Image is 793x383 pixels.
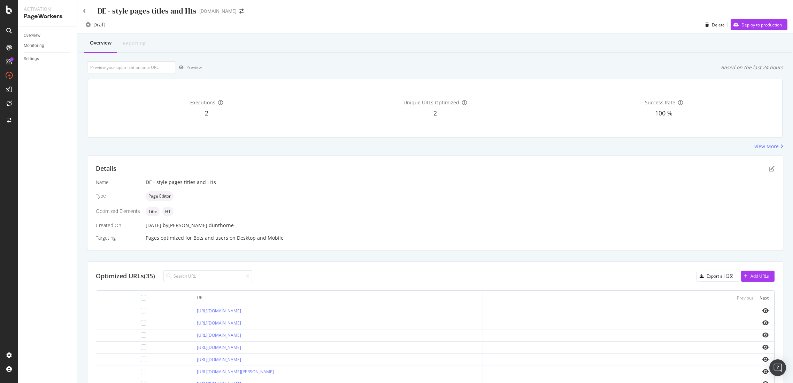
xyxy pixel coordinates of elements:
span: 100 % [655,109,672,117]
i: eye [762,308,769,313]
div: DE - style pages titles and H1s [98,6,197,16]
a: View More [754,143,783,150]
button: Delete [702,19,725,30]
a: [URL][DOMAIN_NAME] [197,357,241,362]
button: Add URLs [741,271,775,282]
button: Previous [737,294,754,302]
input: Preview your optimization on a URL [87,61,176,73]
div: pen-to-square [769,166,775,171]
input: Search URL [163,270,252,282]
div: PageWorkers [24,13,71,21]
div: Add URLs [750,273,769,279]
div: Deploy to production [741,22,782,28]
div: neutral label [162,207,174,216]
span: Executions [190,99,215,106]
a: [URL][DOMAIN_NAME][PERSON_NAME] [197,369,274,375]
i: eye [762,344,769,350]
span: Success Rate [645,99,675,106]
div: Optimized Elements [96,208,140,215]
div: Settings [24,55,39,63]
button: Next [760,294,769,302]
a: Settings [24,55,72,63]
div: Overview [90,39,111,46]
span: Title [148,209,157,214]
i: eye [762,369,769,374]
div: DE - style pages titles and H1s [146,179,775,186]
a: [URL][DOMAIN_NAME] [197,344,241,350]
div: [DATE] [146,222,775,229]
div: [DOMAIN_NAME] [199,8,237,15]
a: Click to go back [83,9,86,14]
div: neutral label [146,191,174,201]
div: neutral label [146,207,160,216]
div: Bots and users [193,234,228,241]
a: Monitoring [24,42,72,49]
div: Previous [737,295,754,301]
div: Export all (35) [707,273,733,279]
span: 2 [433,109,437,117]
div: Overview [24,32,40,39]
div: arrow-right-arrow-left [239,9,244,14]
button: Deploy to production [731,19,787,30]
a: Overview [24,32,72,39]
button: Preview [176,62,202,73]
span: Unique URLs Optimized [403,99,459,106]
span: H1 [165,209,171,214]
div: Created On [96,222,140,229]
i: eye [762,357,769,362]
div: Next [760,295,769,301]
div: Draft [93,21,105,28]
div: Preview [186,64,202,70]
div: URL [197,295,205,301]
div: Name [96,179,140,186]
div: View More [754,143,779,150]
i: eye [762,320,769,326]
div: Details [96,164,116,173]
a: [URL][DOMAIN_NAME] [197,308,241,314]
div: Type [96,192,140,199]
div: Monitoring [24,42,44,49]
span: 2 [205,109,208,117]
div: Activation [24,6,71,13]
div: Desktop and Mobile [237,234,284,241]
div: Delete [712,22,725,28]
div: Targeting [96,234,140,241]
a: [URL][DOMAIN_NAME] [197,332,241,338]
a: [URL][DOMAIN_NAME] [197,320,241,326]
span: Page Editor [148,194,171,198]
div: Open Intercom Messenger [769,359,786,376]
div: Based on the last 24 hours [721,64,783,71]
div: by [PERSON_NAME].dunthorne [163,222,234,229]
button: Export all (35) [696,271,739,282]
i: eye [762,332,769,338]
div: Optimized URLs (35) [96,272,155,281]
div: Reporting [123,40,146,47]
div: Pages optimized for on [146,234,775,241]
